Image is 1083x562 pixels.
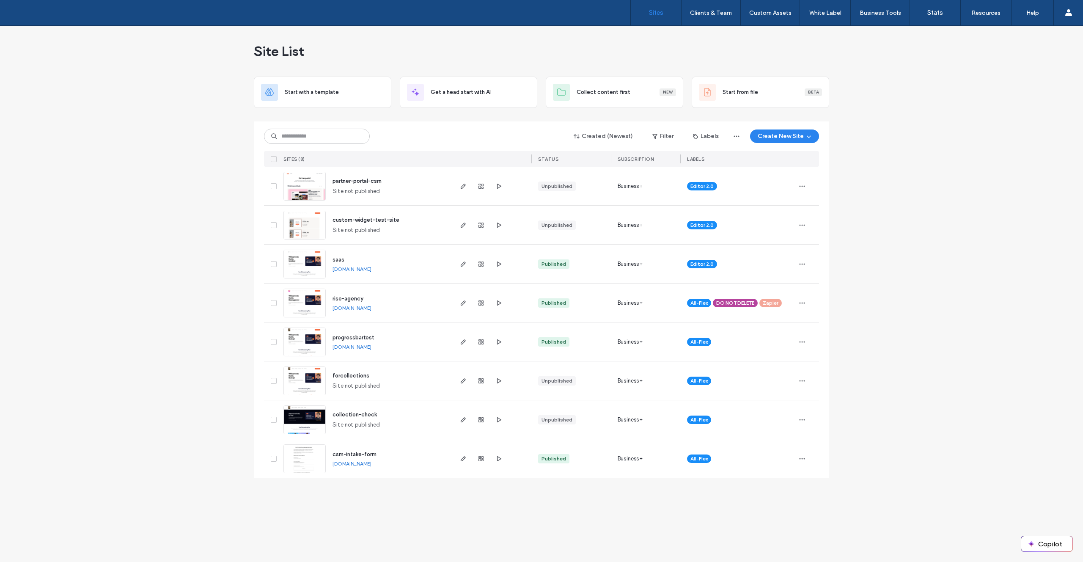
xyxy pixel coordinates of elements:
div: Published [541,455,566,463]
label: Business Tools [860,9,901,17]
span: Site List [254,43,304,60]
div: Start with a template [254,77,391,108]
span: LABELS [687,156,704,162]
a: saas [333,256,344,263]
button: Filter [644,129,682,143]
a: rise-agency [333,295,363,302]
span: SUBSCRIPTION [618,156,654,162]
div: Unpublished [541,182,572,190]
span: STATUS [538,156,558,162]
span: Site not published [333,226,380,234]
span: Business+ [618,338,643,346]
label: Clients & Team [690,9,732,17]
div: Get a head start with AI [400,77,537,108]
span: All-Flex [690,299,708,307]
span: All-Flex [690,338,708,346]
button: Created (Newest) [566,129,640,143]
span: Editor 2.0 [690,260,714,268]
button: Copilot [1021,536,1072,551]
a: [DOMAIN_NAME] [333,266,371,272]
span: Business+ [618,299,643,307]
span: All-Flex [690,377,708,385]
span: Site not published [333,382,380,390]
button: Create New Site [750,129,819,143]
span: Business+ [618,455,643,463]
div: Collect content firstNew [546,77,683,108]
span: Business+ [618,377,643,385]
div: Unpublished [541,221,572,229]
span: Business+ [618,260,643,268]
span: Editor 2.0 [690,221,714,229]
a: [DOMAIN_NAME] [333,344,371,350]
label: Resources [971,9,1001,17]
a: custom-widget-test-site [333,217,399,223]
a: forcollections [333,372,369,379]
span: Site not published [333,187,380,196]
div: Published [541,299,566,307]
div: Start from fileBeta [692,77,829,108]
span: Site not published [333,421,380,429]
a: [DOMAIN_NAME] [333,305,371,311]
span: DO NOT DELETE [716,299,754,307]
span: Get a head start with AI [431,88,491,96]
span: Business+ [618,416,643,424]
a: [DOMAIN_NAME] [333,460,371,467]
span: SITES (8) [283,156,305,162]
a: progressbartest [333,334,374,341]
a: csm-intake-form [333,451,377,457]
span: Zapier [763,299,778,307]
span: Editor 2.0 [690,182,714,190]
span: Start with a template [285,88,339,96]
span: Business+ [618,221,643,229]
div: Published [541,260,566,268]
span: All-Flex [690,416,708,424]
div: Published [541,338,566,346]
span: Business+ [618,182,643,190]
span: All-Flex [690,455,708,463]
a: partner-portal-csm [333,178,382,184]
label: Help [1026,9,1039,17]
div: Beta [805,88,822,96]
div: Unpublished [541,377,572,385]
label: Sites [649,9,663,17]
div: Unpublished [541,416,572,424]
label: Stats [927,9,943,17]
label: White Label [809,9,841,17]
span: Start from file [723,88,758,96]
span: Collect content first [577,88,630,96]
button: Labels [685,129,726,143]
a: collection-check [333,411,377,418]
div: New [660,88,676,96]
label: Custom Assets [749,9,792,17]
